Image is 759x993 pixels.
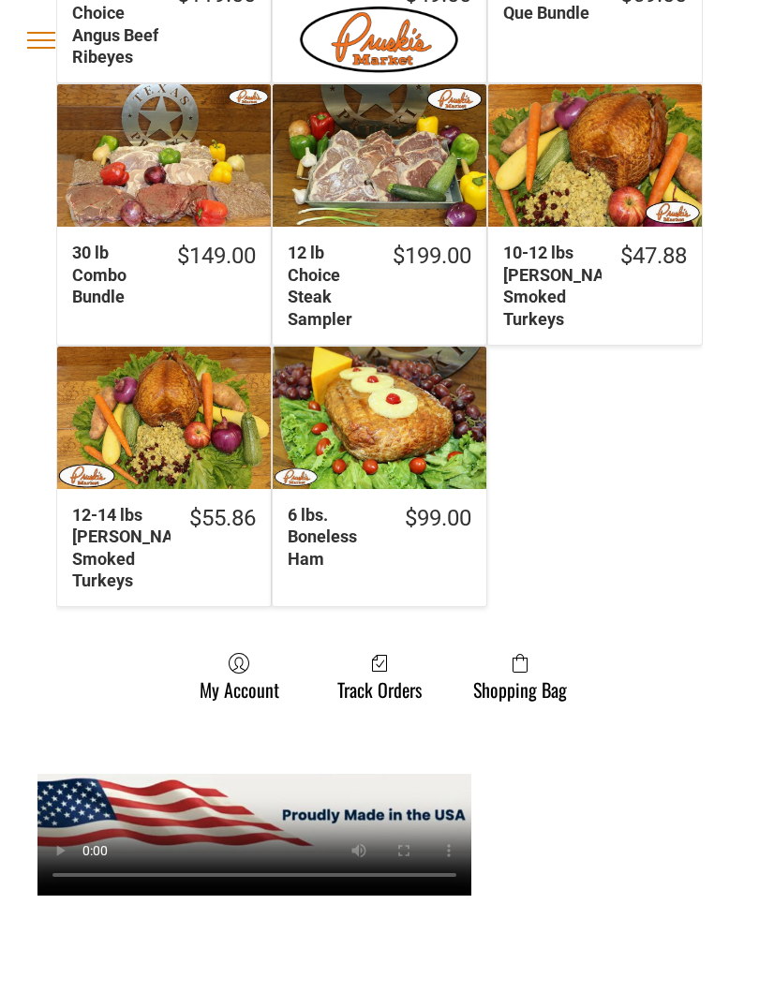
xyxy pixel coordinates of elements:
[464,652,576,701] a: Shopping Bag
[328,652,431,701] a: Track Orders
[57,242,271,322] a: $149.0030 lb Combo Bundle
[190,652,289,701] a: My Account
[393,242,471,271] div: $199.00
[189,504,256,533] div: $55.86
[17,16,66,65] button: menu
[72,242,158,307] div: 30 lb Combo Bundle
[488,242,702,345] a: $47.8810-12 lbs [PERSON_NAME] Smoked Turkeys
[57,84,271,227] a: 30 lb Combo Bundle
[288,242,374,330] div: 12 lb Choice Steak Sampler
[57,504,271,607] a: $55.8612-14 lbs [PERSON_NAME] Smoked Turkeys
[57,347,271,489] a: 12-14 lbs Pruski&#39;s Smoked Turkeys
[273,84,486,227] a: 12 lb Choice Steak Sampler
[72,504,171,592] div: 12-14 lbs [PERSON_NAME] Smoked Turkeys
[273,242,486,345] a: $199.0012 lb Choice Steak Sampler
[620,242,687,271] div: $47.88
[273,347,486,489] a: 6 lbs. Boneless Ham
[405,504,471,533] div: $99.00
[177,242,256,271] div: $149.00
[288,504,386,570] div: 6 lbs. Boneless Ham
[488,84,702,227] a: 10-12 lbs Pruski&#39;s Smoked Turkeys
[273,504,486,585] a: $99.006 lbs. Boneless Ham
[503,242,602,330] div: 10-12 lbs [PERSON_NAME] Smoked Turkeys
